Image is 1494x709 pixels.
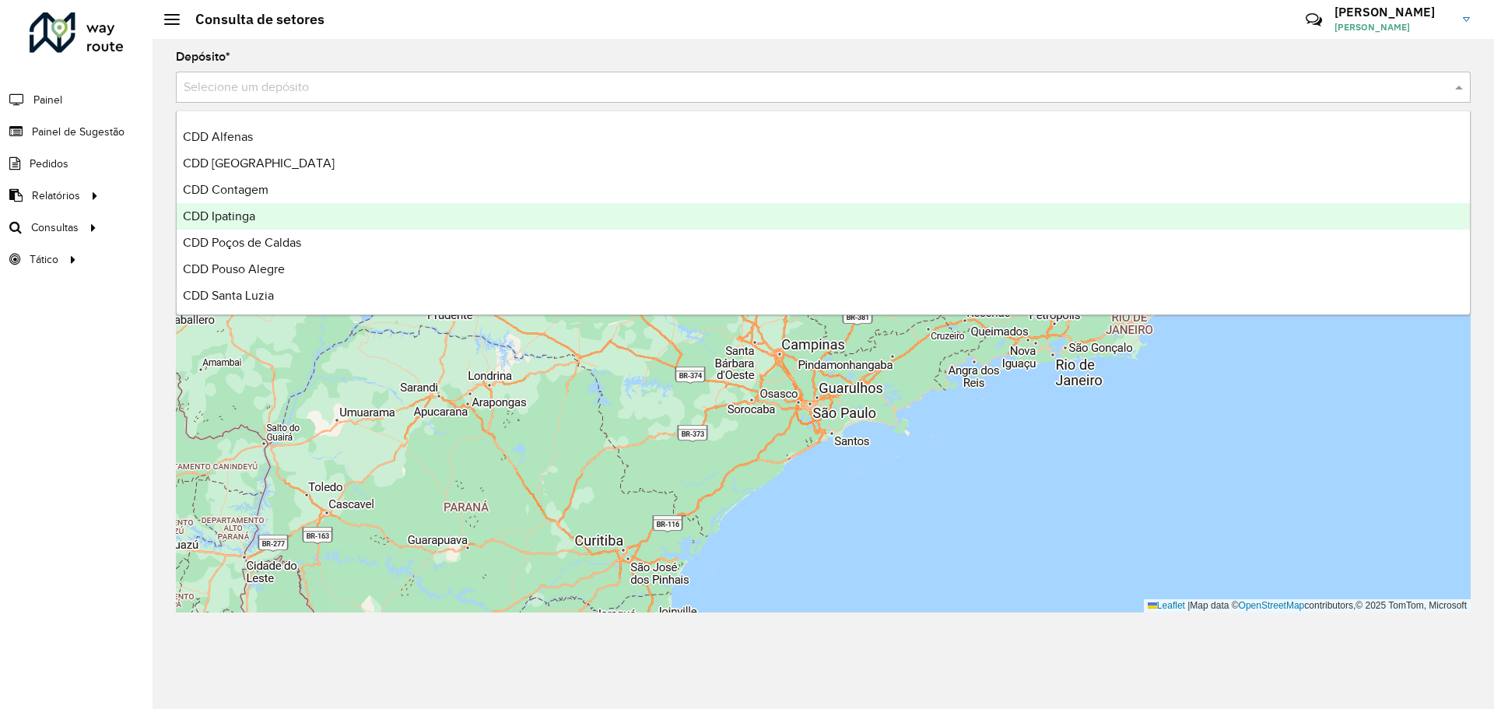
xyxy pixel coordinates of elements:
[1239,600,1305,611] a: OpenStreetMap
[1297,3,1331,37] a: Contato Rápido
[180,11,324,28] h2: Consulta de setores
[183,130,253,143] span: CDD Alfenas
[183,236,301,249] span: CDD Poços de Caldas
[183,262,285,276] span: CDD Pouso Alegre
[30,156,68,172] span: Pedidos
[33,92,62,108] span: Painel
[31,219,79,236] span: Consultas
[183,289,274,302] span: CDD Santa Luzia
[183,209,255,223] span: CDD Ipatinga
[1334,20,1451,34] span: [PERSON_NAME]
[1187,600,1190,611] span: |
[32,124,124,140] span: Painel de Sugestão
[183,183,268,196] span: CDD Contagem
[1144,599,1471,612] div: Map data © contributors,© 2025 TomTom, Microsoft
[176,111,1471,315] ng-dropdown-panel: Options list
[30,251,58,268] span: Tático
[1148,600,1185,611] a: Leaflet
[176,47,230,66] label: Depósito
[1334,5,1451,19] h3: [PERSON_NAME]
[32,188,80,204] span: Relatórios
[183,156,335,170] span: CDD [GEOGRAPHIC_DATA]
